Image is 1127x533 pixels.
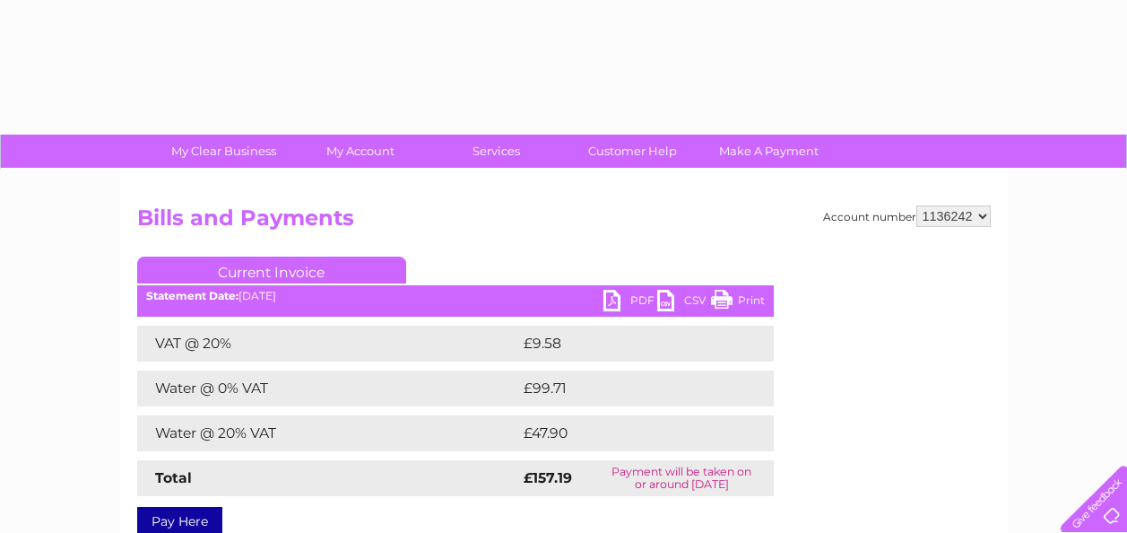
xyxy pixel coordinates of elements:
[146,289,238,302] b: Statement Date:
[823,205,991,227] div: Account number
[711,290,765,316] a: Print
[286,135,434,168] a: My Account
[155,469,192,486] strong: Total
[524,469,572,486] strong: £157.19
[137,205,991,240] h2: Bills and Payments
[137,257,406,284] a: Current Invoice
[137,371,519,406] td: Water @ 0% VAT
[137,290,774,302] div: [DATE]
[150,135,298,168] a: My Clear Business
[695,135,843,168] a: Make A Payment
[590,460,774,496] td: Payment will be taken on or around [DATE]
[519,415,737,451] td: £47.90
[559,135,707,168] a: Customer Help
[519,326,733,362] td: £9.58
[603,290,657,316] a: PDF
[519,371,736,406] td: £99.71
[422,135,570,168] a: Services
[137,415,519,451] td: Water @ 20% VAT
[137,326,519,362] td: VAT @ 20%
[657,290,711,316] a: CSV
